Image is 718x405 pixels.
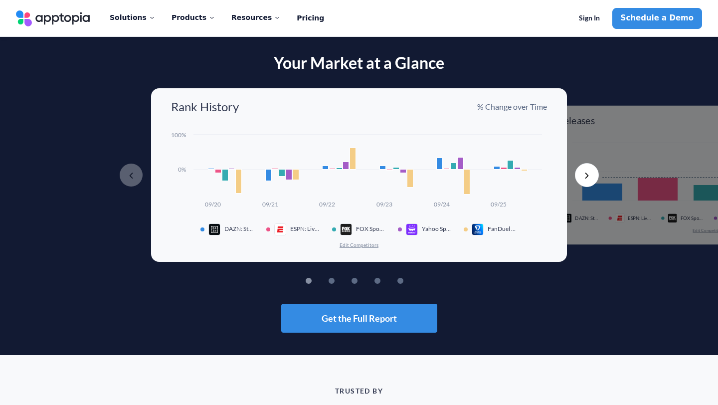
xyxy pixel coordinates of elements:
button: Edit Competitors [339,241,379,248]
text: 09/20 [205,201,221,208]
h3: Rank History [171,100,239,113]
a: Schedule a Demo [612,8,702,29]
p: TRUSTED BY [60,387,658,395]
div: app [472,223,488,235]
div: Products [172,7,215,28]
span: FOX Sports: Watch Live Games [356,225,386,232]
button: Get the Full Report [281,304,437,333]
span: ESPN: Live Sports & Scores [290,225,320,232]
span: Get the Full Report [322,314,397,323]
button: 5 [412,278,418,284]
text: 09/21 [262,201,278,208]
span: DAZN: Stream Live Sports [575,215,599,221]
text: 0% [178,166,186,173]
div: Resources [231,7,281,28]
img: app icon [340,223,352,235]
button: 2 [344,278,350,284]
div: app [615,213,628,223]
button: Previous [119,163,143,187]
span: ESPN: Live Sports & Scores [628,215,652,221]
a: Sign In [570,8,608,29]
text: 100% [171,131,186,139]
span: Yahoo Sports: Scores and News [422,225,452,232]
text: 09/24 [434,201,450,208]
span: FOX Sports: Watch Live Games [681,215,705,221]
div: app [208,223,224,235]
img: app icon [668,213,677,223]
img: app icon [208,223,220,235]
p: % Change over Time [477,101,547,112]
div: app [668,213,681,223]
img: app icon [472,223,484,235]
button: Next [575,163,599,187]
span: DAZN: Stream Live Sports [224,225,254,232]
button: 4 [389,278,395,284]
div: app [562,213,575,223]
button: 3 [366,278,372,284]
div: Solutions [110,7,156,28]
text: 09/22 [319,201,335,208]
a: Pricing [297,8,324,29]
img: app icon [562,213,572,223]
img: app icon [615,213,624,223]
div: app [406,223,422,235]
span: FanDuel Sports Network [488,225,518,232]
button: 1 [321,278,327,284]
img: app icon [406,223,418,235]
text: 09/25 [491,201,507,208]
div: app [274,223,290,235]
h3: Releases [558,115,595,126]
img: app icon [274,223,286,235]
div: app [340,223,356,235]
text: 09/23 [376,201,392,208]
span: Sign In [579,14,600,22]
